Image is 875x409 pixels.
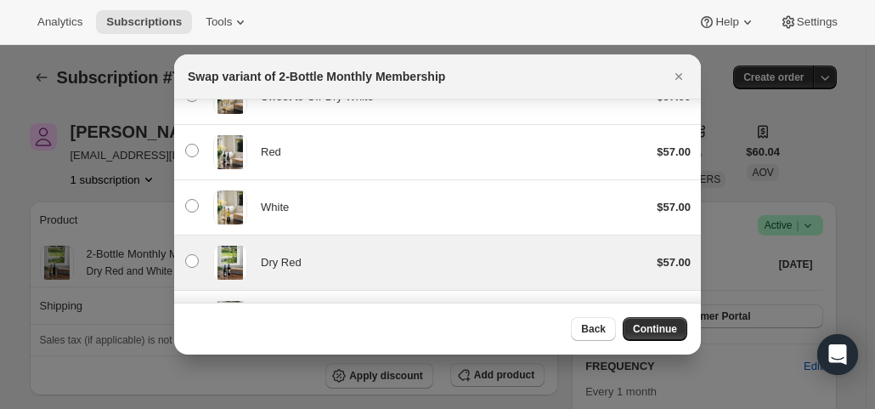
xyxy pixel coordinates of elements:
span: Dry Red [261,256,302,269]
span: Continue [633,322,677,336]
button: Analytics [27,10,93,34]
button: Tools [195,10,259,34]
button: Close [667,65,691,88]
button: Back [571,317,616,341]
div: $57.00 [657,199,691,216]
h2: Swap variant of 2-Bottle Monthly Membership [188,68,445,85]
span: Help [715,15,738,29]
button: Continue [623,317,687,341]
button: Help [688,10,765,34]
button: Settings [770,10,848,34]
span: Red [261,145,281,158]
span: Subscriptions [106,15,182,29]
span: Tools [206,15,232,29]
div: Open Intercom Messenger [817,334,858,375]
div: $57.00 [657,144,691,161]
button: Subscriptions [96,10,192,34]
span: Analytics [37,15,82,29]
span: Back [581,322,606,336]
span: White [261,201,289,213]
span: Settings [797,15,838,29]
div: $57.00 [657,254,691,271]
